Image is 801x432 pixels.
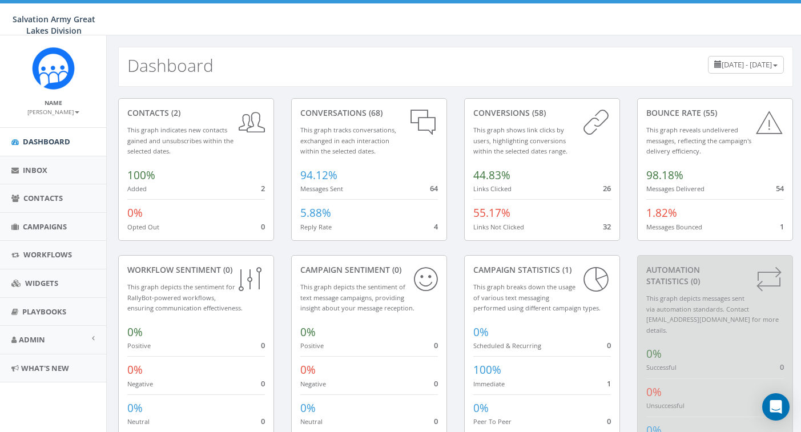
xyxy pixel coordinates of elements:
[434,416,438,426] span: 0
[19,334,45,345] span: Admin
[127,264,265,276] div: Workflow Sentiment
[473,184,512,193] small: Links Clicked
[261,378,265,389] span: 0
[13,14,95,36] span: Salvation Army Great Lakes Division
[23,221,67,232] span: Campaigns
[607,340,611,350] span: 0
[780,221,784,232] span: 1
[646,126,751,155] small: This graph reveals undelivered messages, reflecting the campaign's delivery efficiency.
[646,294,779,334] small: This graph depicts messages sent via automation standards. Contact [EMAIL_ADDRESS][DOMAIN_NAME] f...
[473,417,512,426] small: Peer To Peer
[473,325,489,340] span: 0%
[646,401,685,410] small: Unsuccessful
[430,183,438,193] span: 64
[367,107,383,118] span: (68)
[25,278,58,288] span: Widgets
[127,205,143,220] span: 0%
[300,401,316,415] span: 0%
[127,184,147,193] small: Added
[300,223,332,231] small: Reply Rate
[434,378,438,389] span: 0
[127,168,155,183] span: 100%
[473,379,505,388] small: Immediate
[473,282,601,312] small: This graph breaks down the usage of various text messaging performed using different campaign types.
[261,416,265,426] span: 0
[127,107,265,119] div: contacts
[127,401,143,415] span: 0%
[32,47,75,90] img: Rally_Corp_Icon_1.png
[780,362,784,372] span: 0
[646,385,662,399] span: 0%
[776,183,784,193] span: 54
[530,107,546,118] span: (58)
[23,136,70,147] span: Dashboard
[646,363,677,372] small: Successful
[23,249,72,260] span: Workflows
[646,107,784,119] div: Bounce Rate
[21,363,69,373] span: What's New
[261,340,265,350] span: 0
[646,264,784,287] div: Automation Statistics
[300,184,343,193] small: Messages Sent
[300,379,326,388] small: Negative
[646,184,705,193] small: Messages Delivered
[646,205,677,220] span: 1.82%
[27,106,79,116] a: [PERSON_NAME]
[261,183,265,193] span: 2
[45,99,62,107] small: Name
[261,221,265,232] span: 0
[127,223,159,231] small: Opted Out
[646,346,662,361] span: 0%
[603,183,611,193] span: 26
[560,264,571,275] span: (1)
[300,417,323,426] small: Neutral
[300,107,438,119] div: conversations
[390,264,401,275] span: (0)
[607,378,611,389] span: 1
[473,264,611,276] div: Campaign Statistics
[722,59,772,70] span: [DATE] - [DATE]
[300,341,324,350] small: Positive
[689,276,700,286] span: (0)
[646,223,702,231] small: Messages Bounced
[300,325,316,340] span: 0%
[473,107,611,119] div: conversions
[300,282,414,312] small: This graph depicts the sentiment of text message campaigns, providing insight about your message ...
[434,340,438,350] span: 0
[473,205,510,220] span: 55.17%
[127,341,151,350] small: Positive
[473,126,567,155] small: This graph shows link clicks by users, highlighting conversions within the selected dates range.
[300,205,331,220] span: 5.88%
[127,362,143,377] span: 0%
[127,325,143,340] span: 0%
[473,168,510,183] span: 44.83%
[434,221,438,232] span: 4
[300,126,396,155] small: This graph tracks conversations, exchanged in each interaction within the selected dates.
[169,107,180,118] span: (2)
[473,223,524,231] small: Links Not Clicked
[127,126,234,155] small: This graph indicates new contacts gained and unsubscribes within the selected dates.
[127,282,243,312] small: This graph depicts the sentiment for RallyBot-powered workflows, ensuring communication effective...
[23,193,63,203] span: Contacts
[473,341,541,350] small: Scheduled & Recurring
[23,165,47,175] span: Inbox
[473,401,489,415] span: 0%
[27,108,79,116] small: [PERSON_NAME]
[300,264,438,276] div: Campaign Sentiment
[607,416,611,426] span: 0
[127,379,153,388] small: Negative
[127,417,150,426] small: Neutral
[646,168,683,183] span: 98.18%
[221,264,232,275] span: (0)
[473,362,501,377] span: 100%
[22,306,66,317] span: Playbooks
[701,107,717,118] span: (55)
[762,393,790,421] div: Open Intercom Messenger
[300,362,316,377] span: 0%
[300,168,337,183] span: 94.12%
[603,221,611,232] span: 32
[127,56,214,75] h2: Dashboard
